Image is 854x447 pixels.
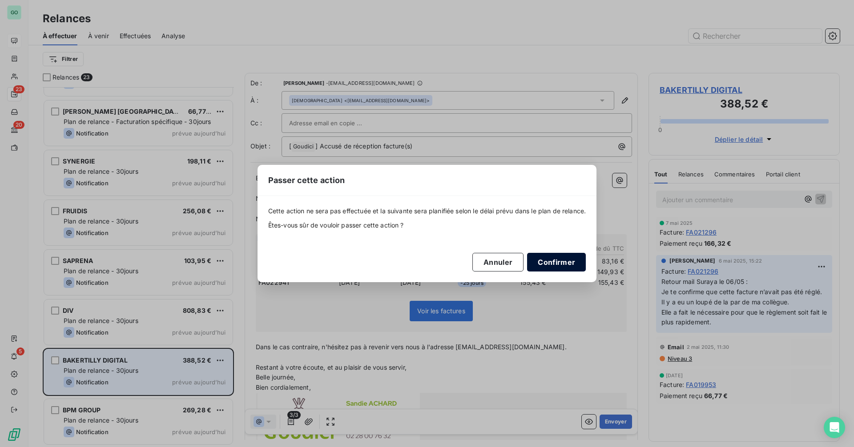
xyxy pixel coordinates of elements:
[527,253,586,271] button: Confirmer
[268,221,586,230] span: Êtes-vous sûr de vouloir passer cette action ?
[268,207,586,216] span: Cette action ne sera pas effectuée et la suivante sera planifiée selon le délai prévu dans le pla...
[268,174,345,186] span: Passer cette action
[472,253,524,271] button: Annuler
[824,417,845,438] div: Open Intercom Messenger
